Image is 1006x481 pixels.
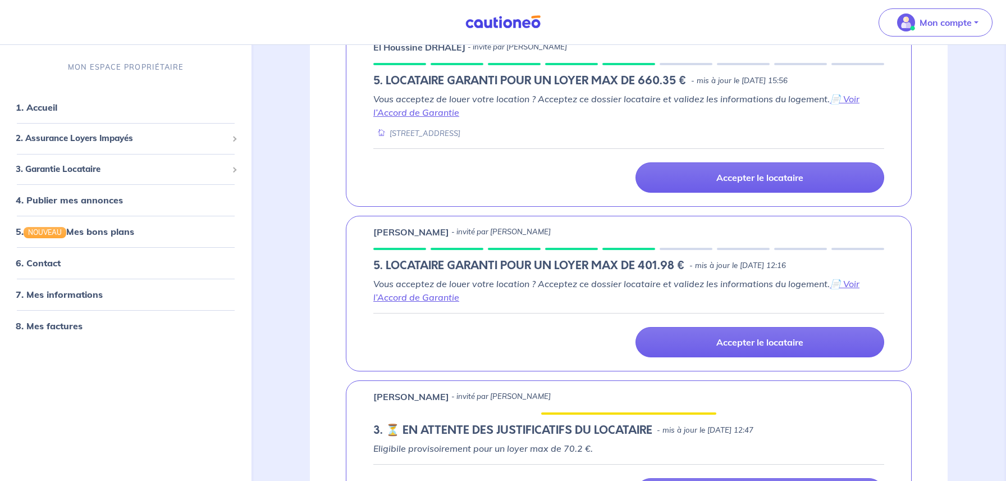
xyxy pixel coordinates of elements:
a: 📄 Voir l’Accord de Garantie [373,278,859,303]
div: state: RENTER-DOCUMENTS-IN-PROGRESS, Context: INELIGIBILITY,INELIGIBILITY-NO-CERTIFICATE [373,424,884,437]
span: 3. Garantie Locataire [16,162,227,175]
a: 1. Accueil [16,102,57,113]
a: 6. Contact [16,257,61,269]
p: - invité par [PERSON_NAME] [468,42,567,53]
div: 1. Accueil [4,96,247,119]
em: Vous acceptez de louer votre location ? Acceptez ce dossier locataire et validez les informations... [373,93,859,118]
p: - mis à jour le [DATE] 15:56 [691,75,788,87]
h5: 3. ⏳️️ EN ATTENTE DES JUSTIFICATIFS DU LOCATAIRE [373,424,652,437]
span: 2. Assurance Loyers Impayés [16,132,227,145]
div: 6. Contact [4,252,247,274]
p: El Houssine DRHALEJ [373,40,465,54]
img: Cautioneo [461,15,545,29]
p: - mis à jour le [DATE] 12:16 [689,260,786,271]
button: illu_account_valid_menu.svgMon compte [879,8,993,37]
div: state: LANDLORD-CONTACT-IN-PENDING, Context: IN-LANDLORD,IN-MANAGEMENT-LANDLORD [373,74,884,88]
p: - invité par [PERSON_NAME] [451,391,551,402]
div: 2. Assurance Loyers Impayés [4,128,247,149]
h5: 5. LOCATAIRE GARANTI POUR UN LOYER MAX DE 660.35 € [373,74,687,88]
p: Mon compte [920,16,972,29]
em: Eligibile provisoirement pour un loyer max de 70.2 €. [373,443,593,454]
a: Accepter le locataire [635,327,884,357]
div: 7. Mes informations [4,283,247,306]
a: 7. Mes informations [16,289,103,300]
p: - invité par [PERSON_NAME] [451,226,551,238]
a: 4. Publier mes annonces [16,194,123,206]
p: Accepter le locataire [716,337,803,348]
a: 8. Mes factures [16,320,83,332]
p: [PERSON_NAME] [373,225,449,239]
a: Accepter le locataire [635,162,884,193]
p: MON ESPACE PROPRIÉTAIRE [68,62,184,72]
em: Vous acceptez de louer votre location ? Acceptez ce dossier locataire et validez les informations... [373,278,859,303]
img: illu_account_valid_menu.svg [897,13,915,31]
p: Accepter le locataire [716,172,803,183]
h5: 5. LOCATAIRE GARANTI POUR UN LOYER MAX DE 401.98 € [373,259,685,273]
div: state: RENTER-PROPERTY-IN-PROGRESS, Context: IN-LANDLORD,IN-LANDLORD [373,259,884,273]
div: 3. Garantie Locataire [4,158,247,180]
div: 5.NOUVEAUMes bons plans [4,220,247,243]
p: - mis à jour le [DATE] 12:47 [657,425,753,436]
div: 4. Publier mes annonces [4,189,247,211]
div: [STREET_ADDRESS] [373,128,460,139]
a: 5.NOUVEAUMes bons plans [16,226,134,237]
p: [PERSON_NAME] [373,390,449,403]
div: 8. Mes factures [4,315,247,337]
